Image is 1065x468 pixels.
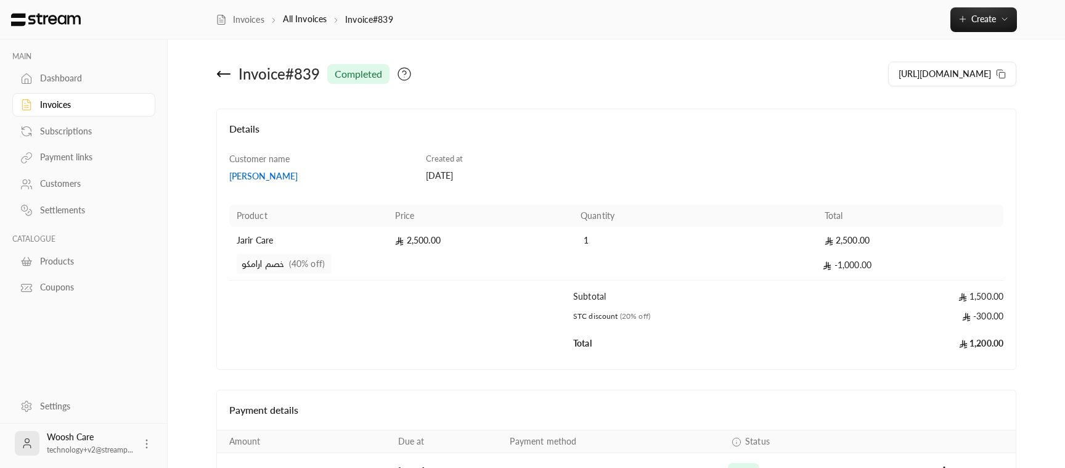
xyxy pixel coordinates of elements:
[47,445,133,454] span: technology+v2@streamp...
[229,170,414,183] a: [PERSON_NAME]
[12,394,155,418] a: Settings
[40,178,140,190] div: Customers
[573,281,817,310] td: Subtotal
[12,119,155,143] a: Subscriptions
[40,204,140,216] div: Settlements
[345,14,393,26] p: Invoice#839
[40,255,140,268] div: Products
[12,146,155,170] a: Payment links
[391,430,503,453] th: Due at
[426,170,611,182] div: [DATE]
[573,310,817,330] td: STC discount
[12,93,155,117] a: Invoices
[950,7,1017,32] button: Create
[40,151,140,163] div: Payment links
[47,431,133,456] div: Woosh Care
[888,62,1016,86] button: [URL][DOMAIN_NAME]
[216,13,393,26] nav: breadcrumb
[817,330,1004,357] td: 1,200.00
[229,227,388,254] td: Jarir Care
[40,125,140,138] div: Subscriptions
[12,276,155,300] a: Coupons
[817,281,1004,310] td: 1,500.00
[573,330,817,357] td: Total
[40,281,140,294] div: Coupons
[388,205,573,227] th: Price
[229,205,1004,357] table: Products
[12,52,155,62] p: MAIN
[229,205,388,227] th: Product
[12,172,155,196] a: Customers
[573,205,817,227] th: Quantity
[229,154,290,164] span: Customer name
[289,258,325,269] span: (40% off)
[12,199,155,223] a: Settlements
[10,13,82,27] img: Logo
[12,234,155,244] p: CATALOGUE
[817,310,1004,330] td: -300.00
[620,311,650,321] span: (20% off)
[502,430,720,453] th: Payment method
[216,14,264,26] a: Invoices
[745,435,770,448] span: Status
[40,99,140,111] div: Invoices
[217,430,391,453] th: Amount
[899,68,991,79] span: [URL][DOMAIN_NAME]
[426,154,463,163] span: Created at
[229,403,1004,417] h4: Payment details
[237,254,332,274] span: خصم ارامكو
[817,227,1004,254] td: 2,500.00
[12,67,155,91] a: Dashboard
[817,205,1004,227] th: Total
[971,14,996,24] span: Create
[823,260,871,270] span: -1,000.00
[388,227,573,254] td: 2,500.00
[335,67,382,81] span: completed
[581,234,593,247] span: 1
[12,249,155,273] a: Products
[40,72,140,84] div: Dashboard
[229,121,1004,149] h4: Details
[283,14,327,24] a: All Invoices
[40,400,140,413] div: Settings
[239,64,320,84] div: Invoice # 839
